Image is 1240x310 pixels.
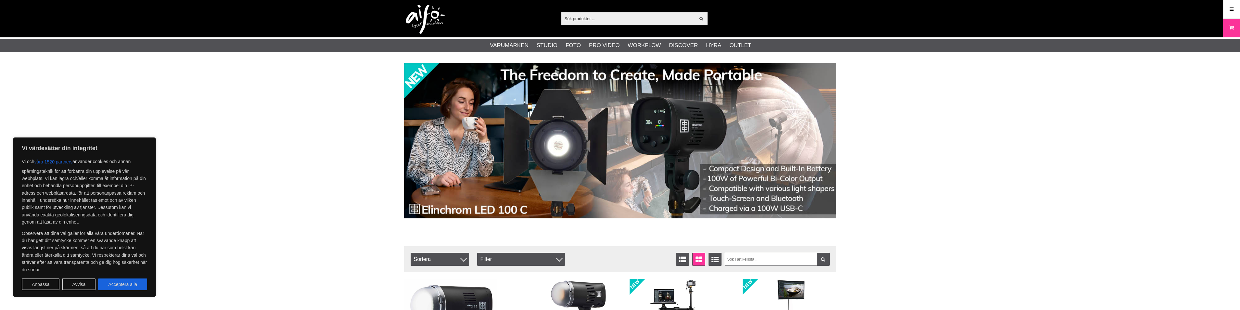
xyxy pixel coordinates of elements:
[490,41,529,50] a: Varumärken
[706,41,721,50] a: Hyra
[22,278,59,290] button: Anpassa
[676,253,689,266] a: Listvisning
[98,278,147,290] button: Acceptera alla
[411,253,469,266] span: Sortera
[817,253,830,266] a: Filtrera
[477,253,565,266] div: Filter
[22,144,147,152] p: Vi värdesätter din integritet
[22,156,147,226] p: Vi och använder cookies och annan spårningsteknik för att förbättra din upplevelse på vår webbpla...
[669,41,698,50] a: Discover
[729,41,751,50] a: Outlet
[709,253,722,266] a: Utökad listvisning
[692,253,705,266] a: Fönstervisning
[22,230,147,273] p: Observera att dina val gäller för alla våra underdomäner. När du har gett ditt samtycke kommer en...
[628,41,661,50] a: Workflow
[537,41,557,50] a: Studio
[404,63,836,218] img: Annons:002 banner-elin-led100c11390x.jpg
[406,5,445,34] img: logo.png
[566,41,581,50] a: Foto
[34,156,73,168] button: våra 1520 partners
[561,14,696,23] input: Sök produkter ...
[13,137,156,297] div: Vi värdesätter din integritet
[589,41,620,50] a: Pro Video
[725,253,830,266] input: Sök i artikellista ...
[62,278,96,290] button: Avvisa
